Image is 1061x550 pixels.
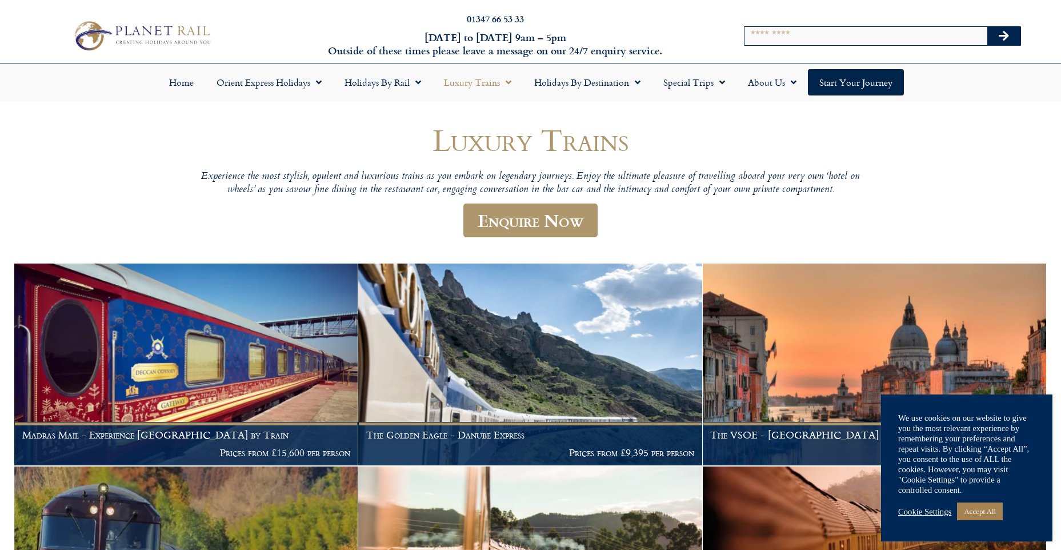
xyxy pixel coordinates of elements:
[736,69,808,95] a: About Us
[703,264,1047,466] a: The VSOE - [GEOGRAPHIC_DATA] to [GEOGRAPHIC_DATA] Prices from £4,595 per person
[710,429,1038,441] h1: The VSOE - [GEOGRAPHIC_DATA] to [GEOGRAPHIC_DATA]
[14,264,358,466] a: Madras Mail - Experience [GEOGRAPHIC_DATA] by Train Prices from £15,600 per person
[188,123,874,157] h1: Luxury Trains
[22,447,350,459] p: Prices from £15,600 per person
[333,69,433,95] a: Holidays by Rail
[205,69,333,95] a: Orient Express Holidays
[69,18,214,53] img: Planet Rail Train Holidays Logo
[433,69,523,95] a: Luxury Trains
[22,429,350,441] h1: Madras Mail - Experience [GEOGRAPHIC_DATA] by Train
[6,69,1055,95] nav: Menu
[366,447,694,459] p: Prices from £9,395 per person
[898,413,1035,495] div: We use cookies on our website to give you the most relevant experience by remembering your prefer...
[523,69,652,95] a: Holidays by Destination
[366,429,694,441] h1: The Golden Eagle - Danube Express
[710,447,1038,459] p: Prices from £4,595 per person
[652,69,736,95] a: Special Trips
[703,264,1046,465] img: Orient Express Special Venice compressed
[463,204,598,237] a: Enquire Now
[987,27,1020,45] button: Search
[467,12,524,25] a: 01347 66 53 33
[286,31,704,58] h6: [DATE] to [DATE] 9am – 5pm Outside of these times please leave a message on our 24/7 enquiry serv...
[188,170,874,197] p: Experience the most stylish, opulent and luxurious trains as you embark on legendary journeys. En...
[808,69,904,95] a: Start your Journey
[158,69,205,95] a: Home
[358,264,702,466] a: The Golden Eagle - Danube Express Prices from £9,395 per person
[957,503,1003,520] a: Accept All
[898,507,951,517] a: Cookie Settings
